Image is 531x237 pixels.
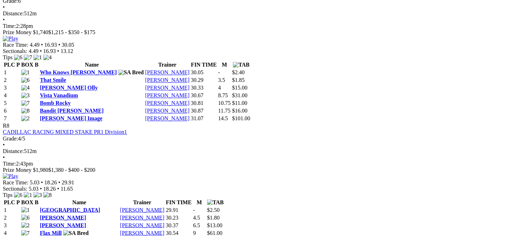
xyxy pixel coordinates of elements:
span: $15.00 [232,85,248,91]
span: • [40,185,42,191]
span: Race Time: [3,42,28,48]
span: $2.50 [207,207,220,213]
td: 30.23 [165,214,192,221]
img: 4 [43,54,52,61]
text: 4 [218,85,221,91]
text: 4.5 [193,214,200,220]
td: 30.29 [191,77,217,84]
text: - [218,69,220,75]
img: 1 [24,192,32,198]
span: • [41,179,43,185]
span: 16.93 [43,48,56,54]
img: 8 [21,108,30,114]
td: 3 [3,84,20,91]
span: • [57,48,59,54]
td: 30.67 [191,92,217,99]
td: 31.07 [191,115,217,122]
td: 30.33 [191,84,217,91]
a: Bandit [PERSON_NAME] [40,108,104,114]
span: $1.85 [232,77,245,83]
div: 2:28pm [3,23,528,29]
span: 18.26 [43,185,56,191]
img: SA Bred [63,230,89,236]
span: • [3,142,5,147]
span: Tips [3,54,13,60]
span: BOX [21,62,34,68]
span: • [57,185,59,191]
img: 7 [21,230,30,236]
div: Prize Money $1,980 [3,167,528,173]
div: Prize Money $1,740 [3,29,528,36]
td: 1 [3,206,20,213]
th: Name [39,199,119,206]
img: 1 [34,54,42,61]
span: $2.40 [232,69,245,75]
img: 7 [24,54,32,61]
span: Time: [3,23,16,29]
a: [PERSON_NAME] [145,69,190,75]
span: $16.00 [232,108,248,114]
div: 2:43pm [3,160,528,167]
td: 2 [3,214,20,221]
td: 4 [3,229,20,236]
a: [PERSON_NAME] [145,100,190,106]
text: 14.5 [218,115,228,121]
span: $11.00 [232,100,247,106]
td: 29.91 [165,206,192,213]
img: 6 [14,54,22,61]
td: 7 [3,115,20,122]
div: 512m [3,10,528,17]
span: Tips [3,192,13,198]
a: [PERSON_NAME] [145,115,190,121]
td: 2 [3,77,20,84]
a: [PERSON_NAME] Olly [40,85,98,91]
td: 4 [3,92,20,99]
a: That Smile [40,77,66,83]
span: 5.03 [29,185,38,191]
span: $1,215 - $350 - $175 [48,29,95,35]
span: 16.93 [44,42,57,48]
a: [PERSON_NAME] Image [40,115,102,121]
span: $101.00 [232,115,250,121]
td: 3 [3,222,20,229]
td: 6 [3,107,20,114]
span: Race Time: [3,179,28,185]
img: Play [3,36,18,42]
span: 4.49 [29,48,38,54]
span: 13.12 [60,48,73,54]
th: M [218,61,231,68]
text: 3.5 [218,77,225,83]
span: B [35,62,38,68]
img: 8 [43,192,52,198]
text: 8.75 [218,92,228,98]
span: R8 [3,123,9,129]
div: 4/5 [3,135,528,142]
td: 30.37 [165,222,192,229]
a: [PERSON_NAME] [120,214,164,220]
img: 1 [21,69,30,76]
img: 3 [21,92,30,99]
img: 2 [21,222,30,228]
span: $1,380 - $400 - $200 [48,167,95,173]
a: [PERSON_NAME] [145,77,190,83]
text: - [193,207,195,213]
span: Grade: [3,135,18,141]
img: 6 [21,214,30,221]
a: [PERSON_NAME] [145,108,190,114]
span: • [3,4,5,10]
a: [PERSON_NAME] [120,207,164,213]
img: 3 [34,192,42,198]
a: [GEOGRAPHIC_DATA] [40,207,100,213]
a: Who Knows [PERSON_NAME] [40,69,117,75]
a: [PERSON_NAME] [145,85,190,91]
span: Distance: [3,148,24,154]
td: 30.05 [191,69,217,76]
span: 4.49 [30,42,39,48]
span: 18.26 [44,179,57,185]
span: $13.00 [207,222,222,228]
a: [PERSON_NAME] [40,222,86,228]
span: $31.00 [232,92,248,98]
img: SA Bred [118,69,144,76]
td: 30.81 [191,100,217,107]
th: Trainer [145,61,190,68]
